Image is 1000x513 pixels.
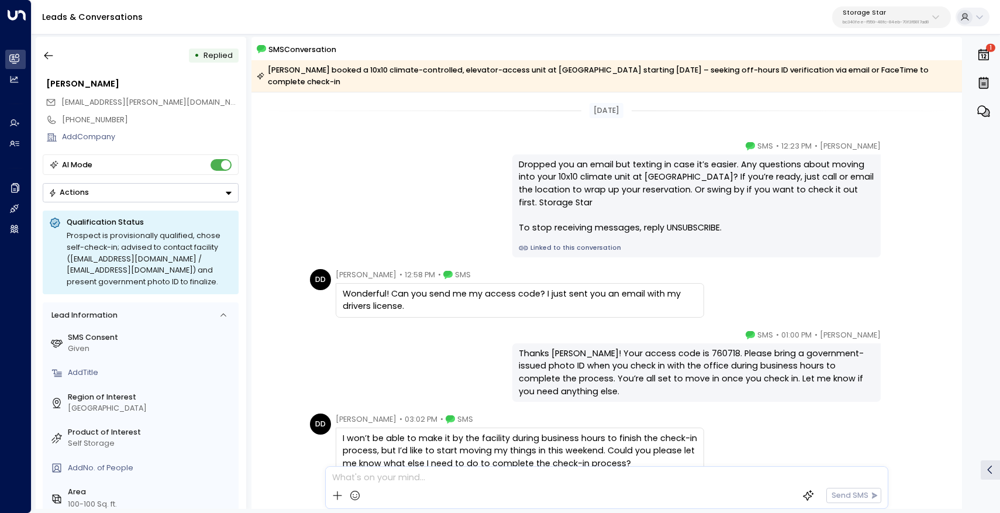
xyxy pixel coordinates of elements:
[67,217,232,228] p: Qualification Status
[399,414,402,425] span: •
[68,427,235,438] label: Product of Interest
[194,46,199,65] div: •
[986,44,995,52] span: 1
[399,269,402,281] span: •
[885,140,906,161] img: 120_headshot.jpg
[589,103,623,118] div: [DATE]
[204,50,233,60] span: Replied
[343,288,697,313] div: Wonderful! Can you send me my access code? I just sent you an email with my drivers license.
[67,230,232,288] div: Prospect is provisionally qualified, chose self-check-in; advised to contact facility ([EMAIL_ADD...
[42,11,143,23] a: Leads & Conversations
[268,43,336,56] span: SMS Conversation
[61,97,239,108] span: nella.dykstra@gmail.com
[438,269,441,281] span: •
[405,269,435,281] span: 12:58 PM
[820,329,881,341] span: [PERSON_NAME]
[68,463,235,474] div: AddNo. of People
[257,64,956,88] div: [PERSON_NAME] booked a 10x10 climate-controlled, elevator-access unit at [GEOGRAPHIC_DATA] starti...
[62,159,92,171] div: AI Mode
[776,329,779,341] span: •
[68,367,235,378] div: AddTitle
[62,132,239,143] div: AddCompany
[68,343,235,354] div: Given
[47,310,117,321] div: Lead Information
[781,329,812,341] span: 01:00 PM
[343,432,697,508] div: I won’t be able to make it by the facility during business hours to finish the check-in process, ...
[519,243,874,253] a: Linked to this conversation
[885,329,906,350] img: 120_headshot.jpg
[68,332,235,343] label: SMS Consent
[974,42,994,68] button: 1
[310,414,331,435] div: DD
[776,140,779,152] span: •
[832,6,951,28] button: Storage Starbc340fee-f559-48fc-84eb-70f3f6817ad8
[43,183,239,202] button: Actions
[49,188,89,197] div: Actions
[820,140,881,152] span: [PERSON_NAME]
[815,329,818,341] span: •
[815,140,818,152] span: •
[757,329,773,341] span: SMS
[310,269,331,290] div: DD
[455,269,471,281] span: SMS
[457,414,473,425] span: SMS
[781,140,812,152] span: 12:23 PM
[336,414,396,425] span: [PERSON_NAME]
[405,414,437,425] span: 03:02 PM
[68,487,235,498] label: Area
[336,269,396,281] span: [PERSON_NAME]
[519,159,874,235] div: Dropped you an email but texting in case it’s easier. Any questions about moving into your 10x10 ...
[68,438,235,449] div: Self Storage
[62,115,239,126] div: [PHONE_NUMBER]
[68,403,235,414] div: [GEOGRAPHIC_DATA]
[46,78,239,91] div: [PERSON_NAME]
[843,9,929,16] p: Storage Star
[43,183,239,202] div: Button group with a nested menu
[757,140,773,152] span: SMS
[519,347,874,398] div: Thanks [PERSON_NAME]! Your access code is 760718. Please bring a government-issued photo ID when ...
[61,97,249,107] span: [EMAIL_ADDRESS][PERSON_NAME][DOMAIN_NAME]
[843,20,929,25] p: bc340fee-f559-48fc-84eb-70f3f6817ad8
[68,392,235,403] label: Region of Interest
[440,414,443,425] span: •
[68,499,117,510] div: 100-100 Sq. ft.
